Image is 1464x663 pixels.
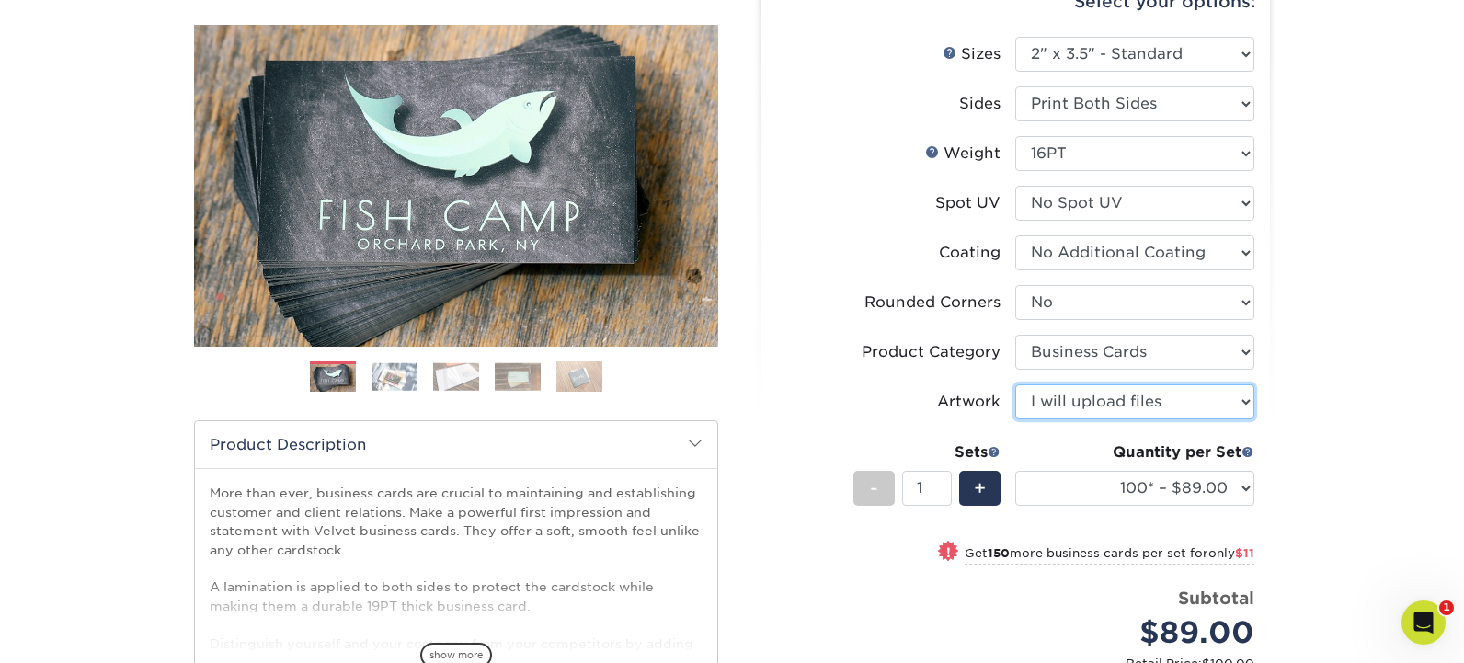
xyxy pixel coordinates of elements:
[946,543,951,562] span: !
[556,360,602,393] img: Business Cards 05
[310,355,356,401] img: Business Cards 01
[937,391,1001,413] div: Artwork
[862,341,1001,363] div: Product Category
[433,362,479,391] img: Business Cards 03
[974,474,986,502] span: +
[870,474,878,502] span: -
[939,242,1001,264] div: Coating
[988,546,1010,560] strong: 150
[372,362,417,391] img: Business Cards 02
[925,143,1001,165] div: Weight
[1235,546,1254,560] span: $11
[943,43,1001,65] div: Sizes
[1401,600,1446,645] iframe: Intercom live chat
[965,546,1254,565] small: Get more business cards per set for
[864,291,1001,314] div: Rounded Corners
[1015,441,1254,463] div: Quantity per Set
[959,93,1001,115] div: Sides
[1029,611,1254,655] div: $89.00
[1208,546,1254,560] span: only
[853,441,1001,463] div: Sets
[195,421,717,468] h2: Product Description
[1178,588,1254,608] strong: Subtotal
[935,192,1001,214] div: Spot UV
[495,362,541,391] img: Business Cards 04
[1439,600,1454,615] span: 1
